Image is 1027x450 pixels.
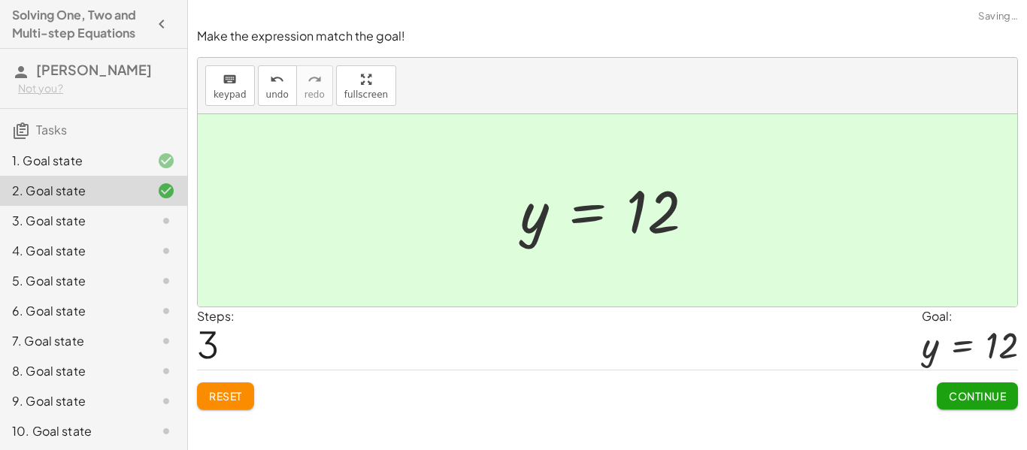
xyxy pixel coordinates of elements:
div: 6. Goal state [12,302,133,320]
i: Task finished and correct. [157,152,175,170]
i: Task not started. [157,392,175,410]
span: Tasks [36,122,67,137]
button: fullscreen [336,65,396,106]
span: Reset [209,389,242,403]
i: redo [307,71,322,89]
span: 3 [197,321,219,367]
span: Continue [949,389,1006,403]
div: 7. Goal state [12,332,133,350]
span: fullscreen [344,89,388,100]
button: Continue [937,382,1018,409]
span: Saving… [978,9,1018,24]
div: 5. Goal state [12,272,133,290]
div: Goal: [922,307,1018,325]
i: Task not started. [157,422,175,440]
div: 2. Goal state [12,182,133,200]
p: Make the expression match the goal! [197,28,1018,45]
i: keyboard [223,71,237,89]
i: Task finished and correct. [157,182,175,200]
i: Task not started. [157,272,175,290]
div: 8. Goal state [12,362,133,380]
i: Task not started. [157,332,175,350]
div: 4. Goal state [12,242,133,260]
div: 10. Goal state [12,422,133,440]
span: redo [304,89,325,100]
h4: Solving One, Two and Multi-step Equations [12,6,148,42]
button: Reset [197,382,254,409]
div: Not you? [18,81,175,96]
div: 9. Goal state [12,392,133,410]
i: undo [270,71,284,89]
button: undoundo [258,65,297,106]
i: Task not started. [157,362,175,380]
span: undo [266,89,289,100]
button: keyboardkeypad [205,65,255,106]
i: Task not started. [157,302,175,320]
button: redoredo [296,65,333,106]
span: [PERSON_NAME] [36,61,152,78]
i: Task not started. [157,242,175,260]
label: Steps: [197,308,235,324]
span: keypad [214,89,247,100]
div: 1. Goal state [12,152,133,170]
div: 3. Goal state [12,212,133,230]
i: Task not started. [157,212,175,230]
